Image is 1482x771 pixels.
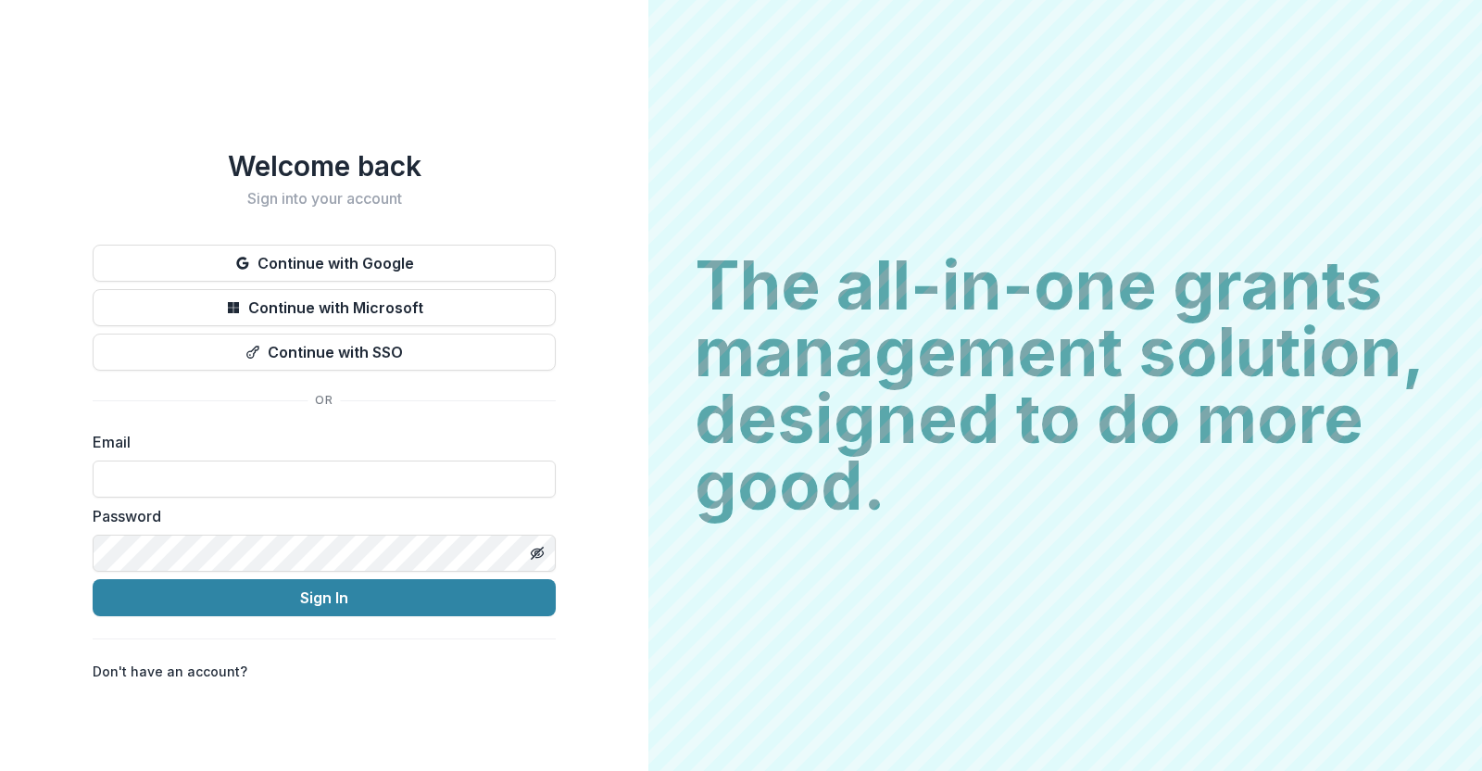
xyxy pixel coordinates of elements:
button: Toggle password visibility [522,538,552,568]
button: Sign In [93,579,556,616]
button: Continue with Google [93,245,556,282]
label: Email [93,431,545,453]
h2: Sign into your account [93,190,556,208]
button: Continue with Microsoft [93,289,556,326]
label: Password [93,505,545,527]
button: Continue with SSO [93,334,556,371]
p: Don't have an account? [93,662,247,681]
h1: Welcome back [93,149,556,183]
